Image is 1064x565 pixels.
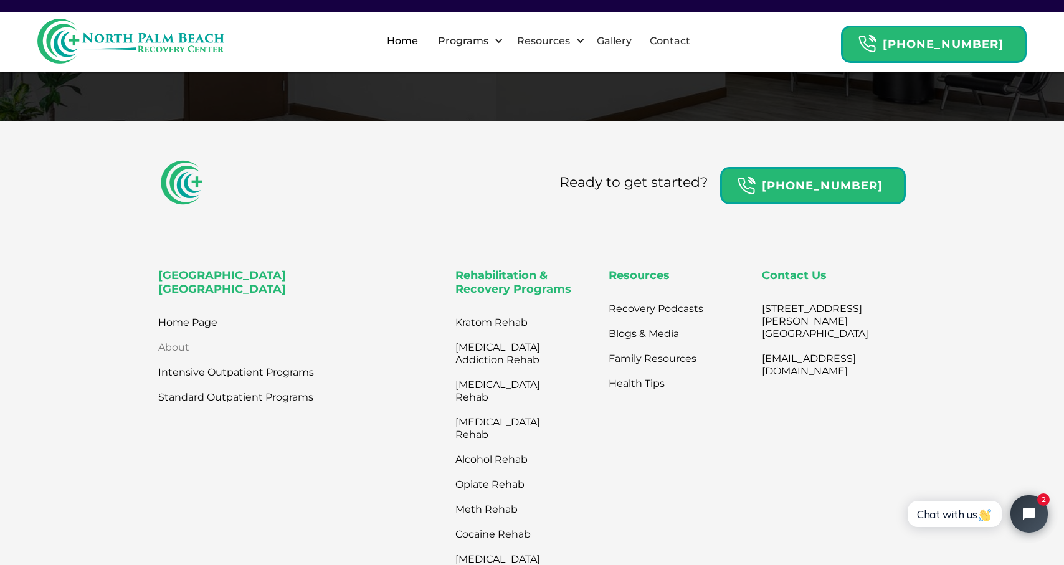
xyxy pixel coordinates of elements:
[609,268,670,282] strong: Resources
[455,268,571,296] strong: Rehabilitation & Recovery Programs
[455,497,561,522] a: Meth Rehab
[762,297,868,346] a: [STREET_ADDRESS][PERSON_NAME][GEOGRAPHIC_DATA]
[883,37,1004,51] strong: [PHONE_NUMBER]
[158,310,217,335] a: Home Page
[158,360,314,385] a: Intensive Outpatient Programs
[894,485,1058,543] iframe: Tidio Chat
[609,321,679,346] a: Blogs & Media
[158,335,189,360] a: About
[841,19,1027,63] a: Header Calendar Icons[PHONE_NUMBER]
[435,34,492,49] div: Programs
[609,346,696,371] a: Family Resources
[379,21,425,61] a: Home
[455,373,561,410] a: [MEDICAL_DATA] Rehab
[455,447,561,472] a: Alcohol Rehab
[506,21,588,61] div: Resources
[762,346,868,384] a: [EMAIL_ADDRESS][DOMAIN_NAME]
[514,34,573,49] div: Resources
[720,161,906,204] a: Header Calendar Icons[PHONE_NUMBER]
[642,21,698,61] a: Contact
[858,34,876,54] img: Header Calendar Icons
[455,335,561,373] a: [MEDICAL_DATA] Addiction Rehab
[762,179,883,192] strong: [PHONE_NUMBER]
[158,268,286,296] strong: [GEOGRAPHIC_DATA] [GEOGRAPHIC_DATA]
[455,310,561,335] a: Kratom Rehab
[427,21,506,61] div: Programs
[589,21,639,61] a: Gallery
[455,410,561,447] a: [MEDICAL_DATA] Rehab
[455,522,561,547] a: Cocaine Rehab
[762,268,827,282] strong: Contact Us
[737,176,756,196] img: Header Calendar Icons
[609,371,665,396] a: Health Tips
[455,472,561,497] a: Opiate Rehab
[158,385,313,410] a: Standard Outpatient Programs
[609,297,703,321] a: Recovery Podcasts
[559,173,708,192] div: Ready to get started?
